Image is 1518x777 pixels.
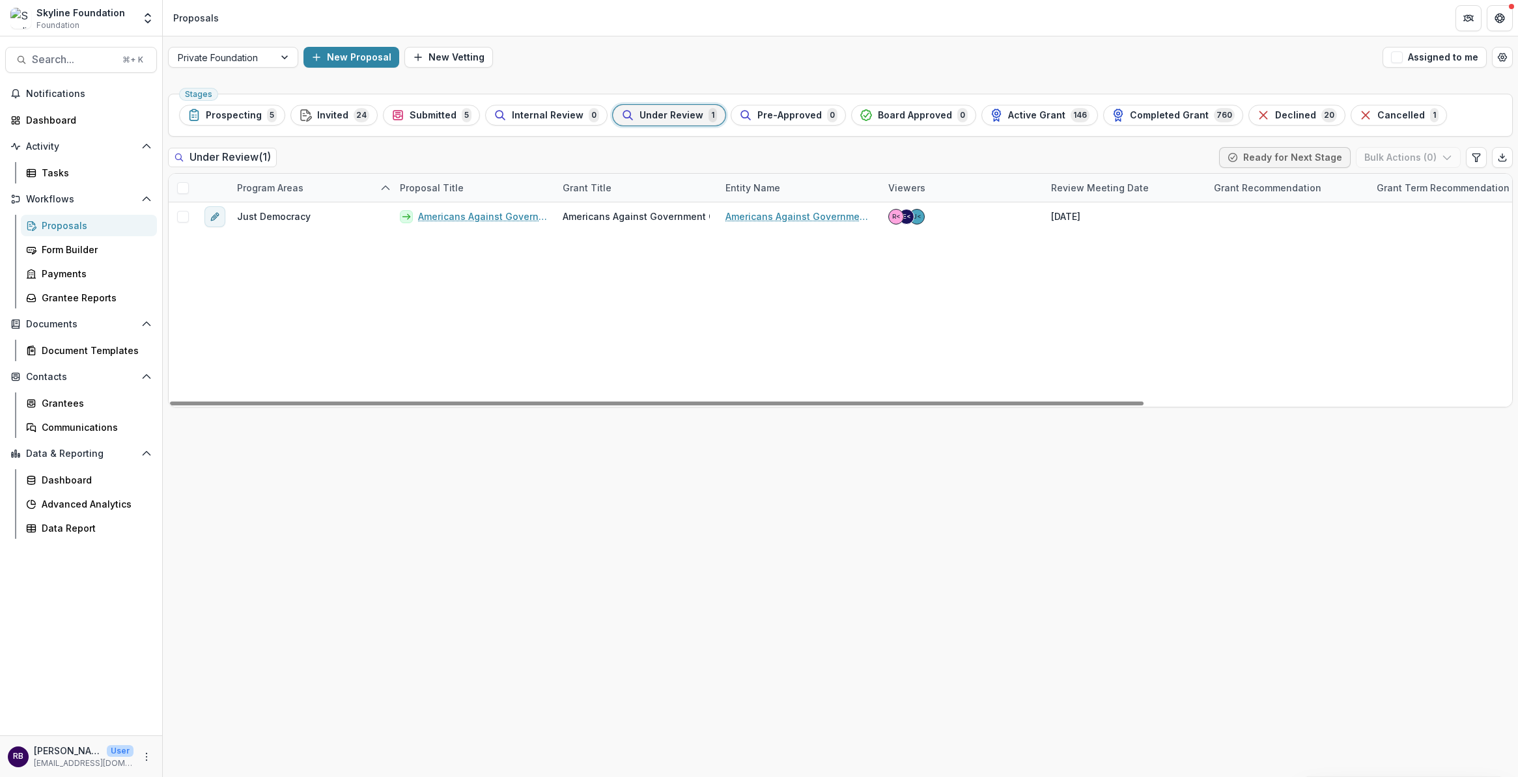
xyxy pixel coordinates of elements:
span: 24 [354,108,369,122]
a: Advanced Analytics [21,493,157,515]
button: Cancelled1 [1351,105,1447,126]
button: Open Contacts [5,366,157,387]
div: Grant Title [555,174,718,202]
span: 1 [1430,108,1439,122]
button: Internal Review0 [485,105,608,126]
span: Invited [317,110,348,121]
a: Communications [21,416,157,438]
div: Eddie Whitfield <eddie@skylinefoundation.org> [903,213,911,220]
p: [PERSON_NAME] [34,744,102,757]
a: Grantee Reports [21,287,157,308]
span: 0 [957,108,968,122]
span: 760 [1214,108,1235,122]
div: Review Meeting Date [1043,174,1206,202]
button: More [139,749,154,765]
button: edit [204,206,225,227]
div: Grant Recommendation [1206,174,1369,202]
button: Invited24 [290,105,378,126]
div: Entity Name [718,174,880,202]
button: Search... [5,47,157,73]
span: Board Approved [878,110,952,121]
div: Tasks [42,166,147,180]
span: Pre-Approved [757,110,822,121]
a: Proposals [21,215,157,236]
a: Dashboard [21,469,157,491]
span: Notifications [26,89,152,100]
div: Viewers [880,181,933,195]
span: Contacts [26,372,136,383]
span: Search... [32,53,115,66]
button: Prospecting5 [179,105,285,126]
button: Open Activity [5,136,157,157]
p: User [107,745,134,757]
button: Under Review1 [613,105,725,126]
button: Completed Grant760 [1103,105,1243,126]
span: Just Democracy [237,210,311,223]
span: Prospecting [206,110,262,121]
div: Communications [42,420,147,434]
div: Payments [42,267,147,280]
div: Proposal Title [392,181,471,195]
div: Rose Brookhouse [13,752,23,761]
div: Form Builder [42,243,147,256]
a: Americans Against Government Censorship (a project of New Venture Fund) [725,210,873,223]
span: Foundation [36,20,79,31]
div: Rose Brookhouse <rose@skylinefoundation.org> [892,213,901,220]
a: Grantees [21,392,157,414]
div: [DATE] [1051,210,1080,223]
div: Proposal Title [392,174,555,202]
nav: breadcrumb [168,8,224,27]
div: Viewers [880,174,1043,202]
a: Document Templates [21,340,157,361]
span: Completed Grant [1130,110,1209,121]
button: Notifications [5,83,157,104]
span: Submitted [410,110,457,121]
span: Active Grant [1008,110,1065,121]
button: Partners [1455,5,1482,31]
span: 20 [1321,108,1337,122]
button: Get Help [1487,5,1513,31]
button: Submitted5 [383,105,480,126]
img: Skyline Foundation [10,8,31,29]
div: Grantee Reports [42,291,147,305]
button: Board Approved0 [851,105,976,126]
div: Grantees [42,396,147,410]
button: Open Data & Reporting [5,443,157,464]
div: Grant Term Recommendation [1369,181,1517,195]
span: 1 [709,108,717,122]
span: Data & Reporting [26,448,136,459]
span: Under Review [640,110,703,121]
button: Open entity switcher [139,5,157,31]
a: Americans Against Government Censorship - 2025 - New Application [418,210,547,223]
button: Open Workflows [5,189,157,210]
div: Grant Recommendation [1206,181,1329,195]
div: Proposals [173,11,219,25]
span: Workflows [26,194,136,205]
span: 5 [462,108,471,122]
button: Declined20 [1248,105,1345,126]
button: Active Grant146 [981,105,1098,126]
span: Internal Review [512,110,583,121]
span: Americans Against Government Censorship (project of New Venture Fund) - Spring 2025 - General Ope... [563,210,1099,223]
button: Open Documents [5,314,157,334]
span: Activity [26,141,136,152]
span: 0 [589,108,599,122]
div: Skyline Foundation [36,6,125,20]
div: Grant Title [555,181,619,195]
div: ⌘ + K [120,53,146,67]
div: Entity Name [718,181,788,195]
div: Program Areas [229,174,392,202]
div: Advanced Analytics [42,497,147,511]
button: New Vetting [404,47,493,68]
button: Ready for Next Stage [1219,147,1351,168]
div: Dashboard [42,473,147,487]
span: Documents [26,319,136,330]
a: Payments [21,263,157,284]
button: New Proposal [303,47,399,68]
